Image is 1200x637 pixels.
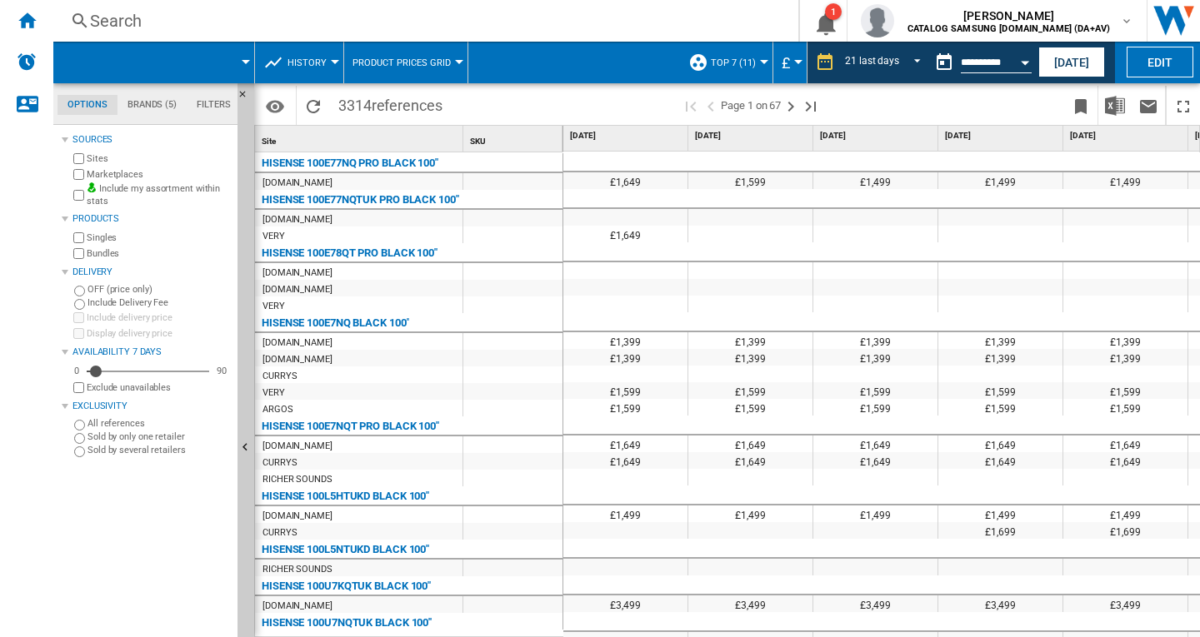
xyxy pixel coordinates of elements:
input: Singles [73,232,84,243]
div: £1,399 [1063,349,1187,366]
div: £1,599 [938,399,1062,416]
label: Exclude unavailables [87,381,231,394]
div: £1,399 [813,349,937,366]
div: History [263,42,335,83]
label: Include delivery price [87,311,231,324]
md-menu: Currency [773,42,807,83]
div: [DOMAIN_NAME] [262,175,332,192]
div: HISENSE 100E77NQ PRO BLACK 100" [262,153,438,173]
button: >Previous page [701,86,721,125]
input: All references [74,420,85,430]
div: £1,399 [1063,332,1187,349]
button: Download in Excel [1098,86,1132,125]
button: Top 7 (11) [711,42,764,83]
div: £1,649 [813,435,937,452]
div: £1,599 [563,382,687,399]
div: £3,499 [688,595,812,612]
div: RICHER SOUNDS [262,471,332,488]
div: £3,499 [1063,595,1187,612]
button: First page [681,86,701,125]
button: Edit [1127,47,1193,77]
div: HISENSE 100L5NTUKD BLACK 100" [262,540,429,560]
div: £1,599 [563,399,687,416]
span: [DATE] [820,130,934,142]
div: £3,499 [813,595,937,612]
span: Site [262,137,276,146]
input: Display delivery price [73,328,84,339]
button: £ [782,42,798,83]
img: alerts-logo.svg [17,52,37,72]
span: [DATE] [1070,130,1184,142]
div: £1,499 [813,172,937,189]
div: [DOMAIN_NAME] [262,598,332,615]
label: Marketplaces [87,168,231,181]
button: Reload [297,86,330,125]
div: £1,499 [938,505,1062,522]
div: £1,399 [938,332,1062,349]
div: £1,399 [938,349,1062,366]
button: Next page [781,86,801,125]
div: £1,649 [563,435,687,452]
div: £1,399 [813,332,937,349]
div: £1,399 [563,349,687,366]
div: Sort None [258,126,462,152]
div: HISENSE 100E77NQTUK PRO BLACK 100" [262,190,459,210]
input: OFF (price only) [74,286,85,296]
label: Singles [87,231,231,244]
span: [PERSON_NAME] [907,7,1110,24]
div: £1,399 [688,332,812,349]
label: Sites [87,152,231,165]
span: [DATE] [945,130,1059,142]
label: OFF (price only) [87,283,231,296]
div: This report is based on a date in the past. [927,42,1035,83]
div: [DATE] [567,126,687,147]
span: Top 7 (11) [711,57,756,68]
div: £1,649 [688,435,812,452]
button: Product prices grid [352,42,459,83]
div: £1,599 [813,399,937,416]
span: [DATE] [570,130,684,142]
div: HISENSE 100U7KQTUK BLACK 100" [262,576,431,596]
div: £1,499 [938,172,1062,189]
label: Include my assortment within stats [87,182,231,208]
div: 1 [825,3,842,20]
label: Sold by several retailers [87,444,231,456]
span: SKU [470,137,486,146]
md-slider: Availability [87,363,209,380]
div: ARGOS [262,401,293,418]
div: £1,649 [813,452,937,469]
div: Delivery [72,266,231,279]
div: HISENSE 100E7NQT PRO BLACK 100" [262,416,439,436]
div: £1,649 [563,172,687,189]
button: Hide [237,83,257,113]
div: £1,599 [813,382,937,399]
div: £1,599 [688,399,812,416]
div: 0 [70,365,83,377]
div: £1,649 [1063,435,1187,452]
div: 90 [212,365,231,377]
div: CURRYS [262,368,297,385]
label: Bundles [87,247,231,260]
button: [DATE] [1038,47,1105,77]
input: Include my assortment within stats [73,185,84,206]
div: HISENSE 100L5HTUKD BLACK 100" [262,486,429,506]
span: Page 1 on 67 [721,86,781,125]
div: [DOMAIN_NAME] [262,335,332,351]
div: HISENSE 100E7NQ BLACK 100" [262,313,409,333]
div: £1,599 [938,382,1062,399]
span: references [372,97,442,114]
div: [DOMAIN_NAME] [262,265,332,281]
div: CURRYS [262,455,297,471]
div: £1,499 [813,505,937,522]
div: £1,599 [1063,382,1187,399]
div: VERY [262,228,285,245]
span: £ [782,54,790,72]
div: £1,649 [938,452,1062,469]
button: Bookmark this report [1064,86,1097,125]
div: £1,399 [563,332,687,349]
img: excel-24x24.png [1105,96,1125,116]
div: Exclusivity [72,400,231,413]
span: 3314 [330,86,451,121]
